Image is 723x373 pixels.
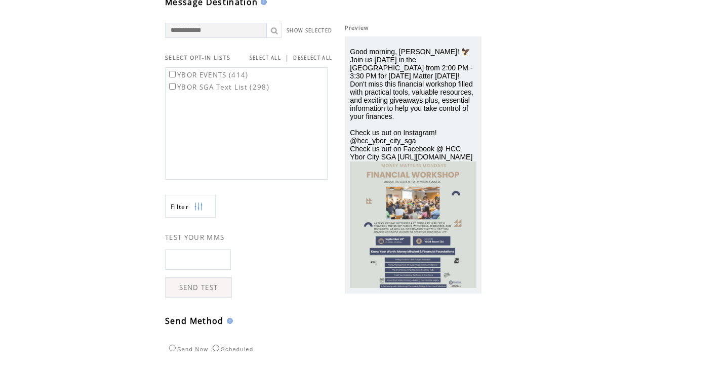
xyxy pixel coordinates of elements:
img: filters.png [194,195,203,218]
span: Good morning, [PERSON_NAME]! 🦅 Join us [DATE] in the [GEOGRAPHIC_DATA] from 2:00 PM - 3:30 PM for... [350,48,473,161]
label: Scheduled [210,346,253,352]
a: SELECT ALL [250,55,281,61]
label: YBOR EVENTS (414) [167,70,249,79]
span: | [285,53,289,62]
label: YBOR SGA Text List (298) [167,82,269,92]
span: TEST YOUR MMS [165,233,224,242]
input: YBOR EVENTS (414) [169,71,176,77]
input: YBOR SGA Text List (298) [169,83,176,90]
a: DESELECT ALL [293,55,332,61]
img: help.gif [224,318,233,324]
span: SELECT OPT-IN LISTS [165,54,230,61]
span: Show filters [171,202,189,211]
span: Preview [345,24,369,31]
a: SHOW SELECTED [287,27,332,34]
a: Filter [165,195,216,218]
span: Send Method [165,315,224,326]
a: SEND TEST [165,277,232,298]
label: Send Now [167,346,208,352]
input: Send Now [169,345,176,351]
input: Scheduled [213,345,219,351]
